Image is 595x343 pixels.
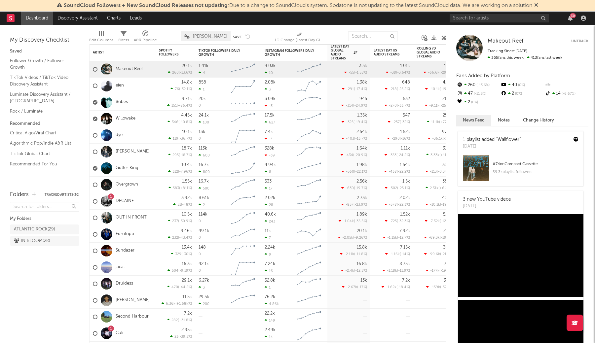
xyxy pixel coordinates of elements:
[390,71,396,75] span: -38
[172,170,178,174] span: 312
[517,84,525,87] span: 0 %
[356,130,367,134] div: 2.54k
[425,103,453,108] div: ( )
[430,154,439,157] span: 3.33k
[440,104,452,108] span: -25.6 %
[199,64,208,68] div: 1.41k
[175,87,179,91] span: 76
[389,203,397,207] span: -578
[357,113,367,118] div: 1.35k
[488,38,523,45] a: Makeout Reef
[294,193,324,210] svg: Chart title
[199,170,210,174] div: 800
[400,163,410,167] div: 1.54k
[265,49,314,57] div: Instagram Followers Daily Growth
[450,14,549,22] input: Search for artists
[488,49,527,53] span: Tracking Since: [DATE]
[516,115,561,126] button: Change History
[10,160,73,168] a: Recommended For You
[493,168,578,176] div: 59.3k playlist followers
[10,150,73,157] a: TikTok Global Chart
[398,187,409,190] span: -25.1 %
[265,219,275,223] div: 243
[473,92,486,96] span: -11.3 %
[181,163,192,167] div: 10.4k
[341,202,367,207] div: ( )
[571,38,588,45] button: Untrack
[179,120,191,124] span: -10.8 %
[10,202,79,212] input: Search for folders...
[199,146,207,151] div: 113k
[389,154,396,157] span: -353
[400,64,410,68] div: 1.01k
[53,12,102,25] a: Discovery Assistant
[440,71,452,75] span: -29.2 %
[182,97,192,101] div: 9.71k
[342,87,367,91] div: ( )
[170,87,192,91] div: ( )
[427,120,453,124] div: ( )
[116,264,125,270] a: jacal
[431,120,439,124] span: 11.1k
[181,80,192,85] div: 14.8k
[399,196,410,200] div: 2.02k
[391,137,400,141] span: -290
[357,196,367,200] div: 2.73k
[355,137,366,141] span: -13.7 %
[116,330,124,336] a: Culi.
[265,71,273,75] div: 10
[439,187,452,190] span: +6.33 %
[500,81,544,89] div: 40
[265,163,276,167] div: 4.94k
[294,127,324,144] svg: Chart title
[265,170,271,174] div: 8
[265,203,273,207] div: 28
[385,103,410,108] div: ( )
[463,196,511,203] div: 3 new YouTube videos
[10,120,79,128] div: Recommended
[199,130,205,134] div: 13k
[397,154,409,157] span: -24.2 %
[429,104,439,108] span: -9.11k
[417,47,443,58] div: Rolling 7D Global Audio Streams
[397,71,409,75] span: -3.64 %
[199,212,207,217] div: 114k
[199,97,206,101] div: 20k
[21,12,53,25] a: Dashboard
[116,99,128,105] a: 8obes
[265,196,275,200] div: 2.02k
[500,89,544,98] div: 2
[294,61,324,78] svg: Chart title
[488,56,524,60] span: 365 fans this week
[14,237,50,245] div: IN BLOOM ( 28 )
[199,203,205,207] div: 2
[294,160,324,177] svg: Chart title
[265,146,274,151] div: 328k
[355,87,366,91] span: -17.4 %
[10,215,79,223] div: My Folders
[199,153,210,157] div: 600
[534,3,538,8] span: Dismiss
[181,196,192,200] div: 3.92k
[265,212,276,217] div: 40.6k
[168,153,192,157] div: ( )
[356,163,367,167] div: 1.98k
[386,70,410,75] div: ( )
[456,81,500,89] div: 260
[199,137,201,141] div: 0
[401,120,409,124] span: -32 %
[400,212,410,217] div: 1.52k
[424,70,453,75] div: ( )
[432,137,443,141] span: -36.1k
[346,87,354,91] span: -291
[359,64,367,68] div: 3.5k
[355,187,366,190] span: -19.7 %
[341,186,367,190] div: ( )
[10,224,79,234] a: ATLANTIC ROCK(29)
[168,219,192,223] div: ( )
[116,182,138,188] a: Overgrown
[374,49,400,56] div: Latest Day US Audio Streams
[401,137,409,141] span: -16 %
[493,160,578,168] div: # 74 on Compact Cassette
[180,71,191,75] span: -13.6 %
